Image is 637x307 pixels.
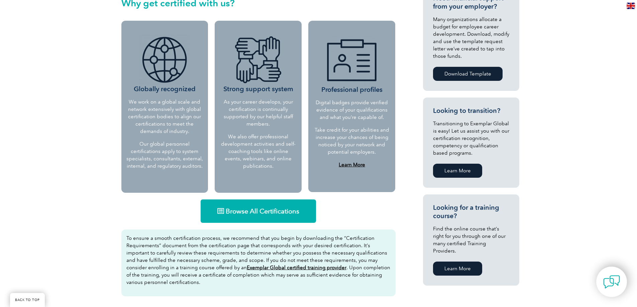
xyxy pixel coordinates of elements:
p: Digital badges provide verified evidence of your qualifications and what you’re capable of. [314,99,390,121]
p: Transitioning to Exemplar Global is easy! Let us assist you with our certification recognition, c... [433,120,509,157]
img: en [627,3,635,9]
h3: Looking for a training course? [433,203,509,220]
p: Many organizations allocate a budget for employee career development. Download, modify and use th... [433,16,509,60]
p: As your career develops, your certification is continually supported by our helpful staff members. [220,98,297,128]
a: Exemplar Global certified training provider [247,265,346,271]
a: Learn More [433,262,482,276]
a: Learn More [433,164,482,178]
a: Download Template [433,67,503,81]
a: Browse All Certifications [201,199,316,223]
p: We also offer professional development activities and self-coaching tools like online events, web... [220,133,297,170]
p: To ensure a smooth certification process, we recommend that you begin by downloading the “Certifi... [126,235,391,286]
span: Browse All Certifications [226,208,299,214]
p: We work on a global scale and network extensively with global certification bodies to align our c... [126,98,203,135]
h3: Globally recognized [126,35,203,93]
a: Learn More [339,162,365,168]
p: Find the online course that’s right for you through one of our many certified Training Providers. [433,225,509,255]
p: Our global personnel certifications apply to system specialists, consultants, external, internal,... [126,140,203,170]
h3: Strong support system [220,35,297,93]
h3: Professional profiles [314,35,390,94]
p: Take credit for your abilities and increase your chances of being noticed by your network and pot... [314,126,390,156]
h3: Looking to transition? [433,107,509,115]
a: BACK TO TOP [10,293,45,307]
img: contact-chat.png [603,274,620,290]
